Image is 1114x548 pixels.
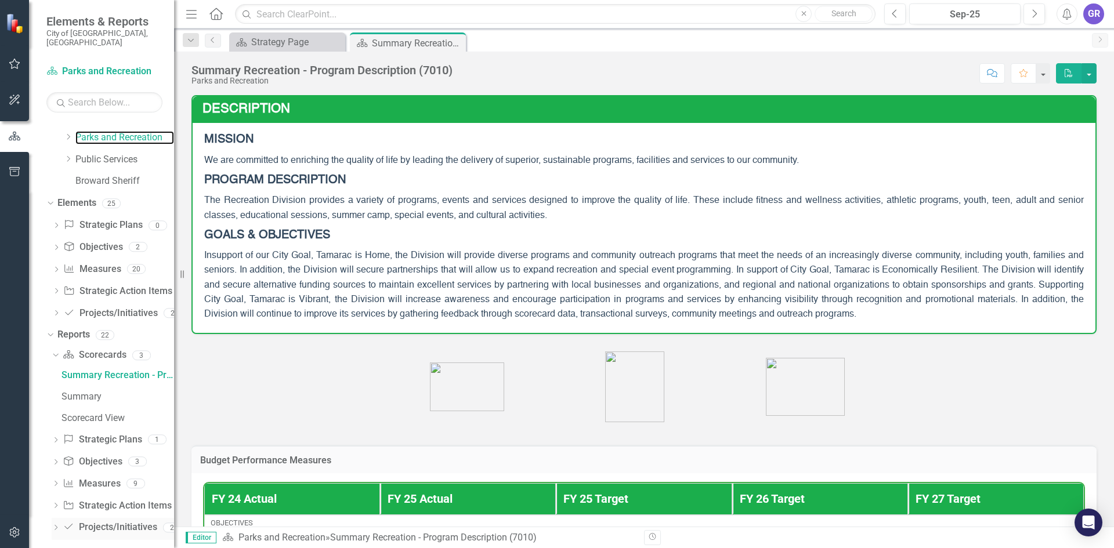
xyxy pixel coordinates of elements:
[191,77,453,85] div: Parks and Recreation
[63,241,122,254] a: Objectives
[63,499,171,513] a: Strategic Action Items
[128,457,147,467] div: 3
[63,455,122,469] a: Objectives
[132,350,151,360] div: 3
[204,196,1084,220] span: The Recreation Division provides a variety of programs, events and services designed to improve t...
[46,28,162,48] small: City of [GEOGRAPHIC_DATA], [GEOGRAPHIC_DATA]
[163,522,182,532] div: 2
[59,409,174,427] a: Scorecard View
[46,14,162,28] span: Elements & Reports
[232,35,342,49] a: Strategy Page
[63,477,120,491] a: Measures
[62,413,174,423] div: Scorecard View
[129,242,147,252] div: 2
[909,3,1021,24] button: Sep-25
[62,370,174,380] div: Summary Recreation - Program Description (7010)
[815,6,873,22] button: Search
[605,351,664,422] img: image%20v33.png
[127,264,146,274] div: 20
[59,387,174,406] a: Summary
[1083,3,1104,24] button: GR
[211,519,1077,527] div: Objectives
[913,8,1017,21] div: Sep-25
[63,285,172,298] a: Strategic Action Items
[62,391,174,402] div: Summary
[46,92,162,112] input: Search Below...
[204,230,330,241] strong: GOALS & OBJECTIVES
[63,433,142,447] a: Strategic Plans
[1075,509,1102,536] div: Open Intercom Messenger
[149,220,167,230] div: 0
[186,532,216,543] span: Editor
[126,478,145,488] div: 9
[766,358,845,416] img: image%20v30.png
[63,521,157,534] a: Projects/Initiatives
[235,4,876,24] input: Search ClearPoint...
[148,435,167,445] div: 1
[59,366,174,384] a: Summary Recreation - Program Description (7010)
[46,65,162,78] a: Parks and Recreation
[202,102,1090,116] h3: Description
[102,198,121,208] div: 25
[63,219,142,232] a: Strategic Plans
[63,263,121,276] a: Measures
[57,328,90,342] a: Reports
[204,515,1084,544] td: Double-Click to Edit Right Click for Context Menu
[372,36,463,50] div: Summary Recreation - Program Description (7010)
[222,531,635,545] div: »
[430,362,504,411] img: image%20v31.png
[204,175,346,186] strong: PROGRAM DESCRIPTION
[251,35,342,49] div: Strategy Page
[330,532,537,543] div: Summary Recreation - Program Description (7010)
[75,153,174,166] a: Public Services
[6,13,26,33] img: ClearPoint Strategy
[75,175,174,188] a: Broward Sheriff
[164,308,182,318] div: 2
[204,156,799,165] span: We are committed to enriching the quality of life by leading the delivery of superior, sustainabl...
[191,64,453,77] div: Summary Recreation - Program Description (7010)
[204,134,254,146] strong: MISSION
[75,131,174,144] a: Parks and Recreation
[96,330,114,340] div: 22
[204,251,212,260] span: In
[200,455,1088,466] h3: Budget Performance Measures
[204,251,1084,319] span: support of our City Goal, Tamarac is Home, the Division will provide diverse programs and communi...
[57,197,96,210] a: Elements
[238,532,325,543] a: Parks and Recreation
[831,9,856,18] span: Search
[63,349,126,362] a: Scorecards
[63,307,157,320] a: Projects/Initiatives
